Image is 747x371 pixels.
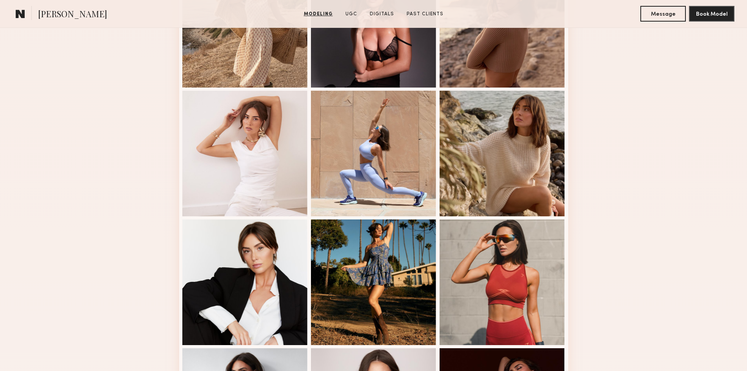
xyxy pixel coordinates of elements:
[640,6,686,22] button: Message
[689,6,734,22] button: Book Model
[403,11,447,18] a: Past Clients
[367,11,397,18] a: Digitals
[38,8,107,22] span: [PERSON_NAME]
[689,10,734,17] a: Book Model
[342,11,360,18] a: UGC
[301,11,336,18] a: Modeling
